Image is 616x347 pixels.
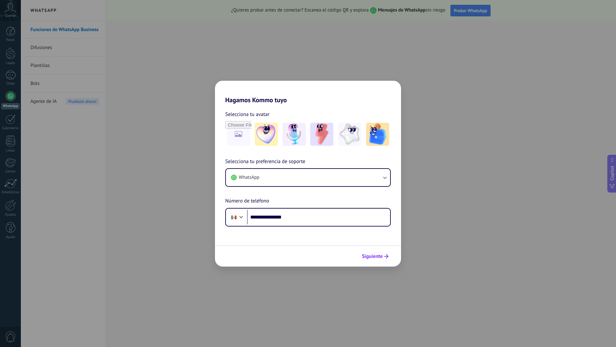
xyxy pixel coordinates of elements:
[225,197,269,205] span: Número de teléfono
[225,110,269,119] span: Selecciona tu avatar
[228,211,240,224] div: Mexico: + 52
[283,123,306,146] img: -2.jpeg
[226,169,390,186] button: WhatsApp
[255,123,278,146] img: -1.jpeg
[338,123,361,146] img: -4.jpeg
[310,123,333,146] img: -3.jpeg
[225,158,305,166] span: Selecciona tu preferencia de soporte
[366,123,389,146] img: -5.jpeg
[215,81,401,104] h2: Hagamos Kommo tuyo
[362,254,383,259] span: Siguiente
[359,251,391,262] button: Siguiente
[239,174,259,181] span: WhatsApp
